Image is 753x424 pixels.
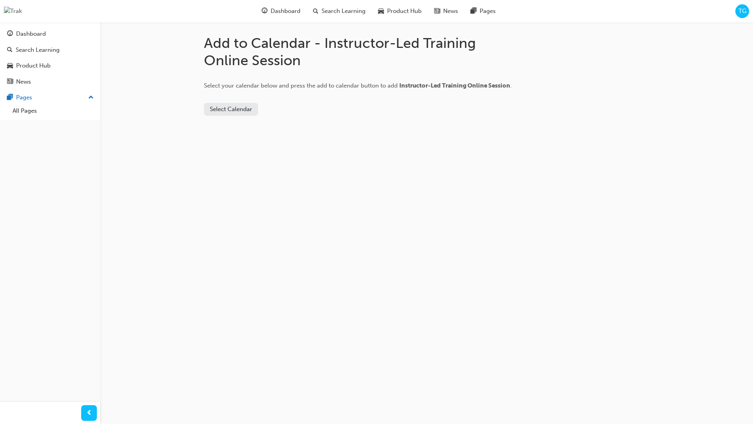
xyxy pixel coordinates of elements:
[372,3,428,19] a: car-iconProduct Hub
[204,103,258,116] button: Select Calendar
[271,7,300,16] span: Dashboard
[16,46,60,55] div: Search Learning
[9,105,97,117] a: All Pages
[16,93,32,102] div: Pages
[480,7,496,16] span: Pages
[4,7,22,16] img: Trak
[307,3,372,19] a: search-iconSearch Learning
[387,7,422,16] span: Product Hub
[738,7,746,16] span: TG
[3,75,97,89] a: News
[443,7,458,16] span: News
[3,25,97,90] button: DashboardSearch LearningProduct HubNews
[3,43,97,57] a: Search Learning
[322,7,366,16] span: Search Learning
[255,3,307,19] a: guage-iconDashboard
[434,6,440,16] span: news-icon
[262,6,267,16] span: guage-icon
[88,93,94,103] span: up-icon
[204,35,518,69] h1: Add to Calendar - Instructor-Led Training Online Session
[7,47,13,54] span: search-icon
[313,6,318,16] span: search-icon
[399,82,510,89] span: Instructor-Led Training Online Session
[204,82,512,89] span: Select your calendar below and press the add to calendar button to add .
[16,29,46,38] div: Dashboard
[735,4,749,18] button: TG
[428,3,464,19] a: news-iconNews
[7,94,13,101] span: pages-icon
[3,90,97,105] button: Pages
[16,77,31,86] div: News
[7,79,13,86] span: news-icon
[7,31,13,38] span: guage-icon
[378,6,384,16] span: car-icon
[3,27,97,41] a: Dashboard
[464,3,502,19] a: pages-iconPages
[7,62,13,69] span: car-icon
[86,408,92,418] span: prev-icon
[16,61,51,70] div: Product Hub
[471,6,477,16] span: pages-icon
[3,58,97,73] a: Product Hub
